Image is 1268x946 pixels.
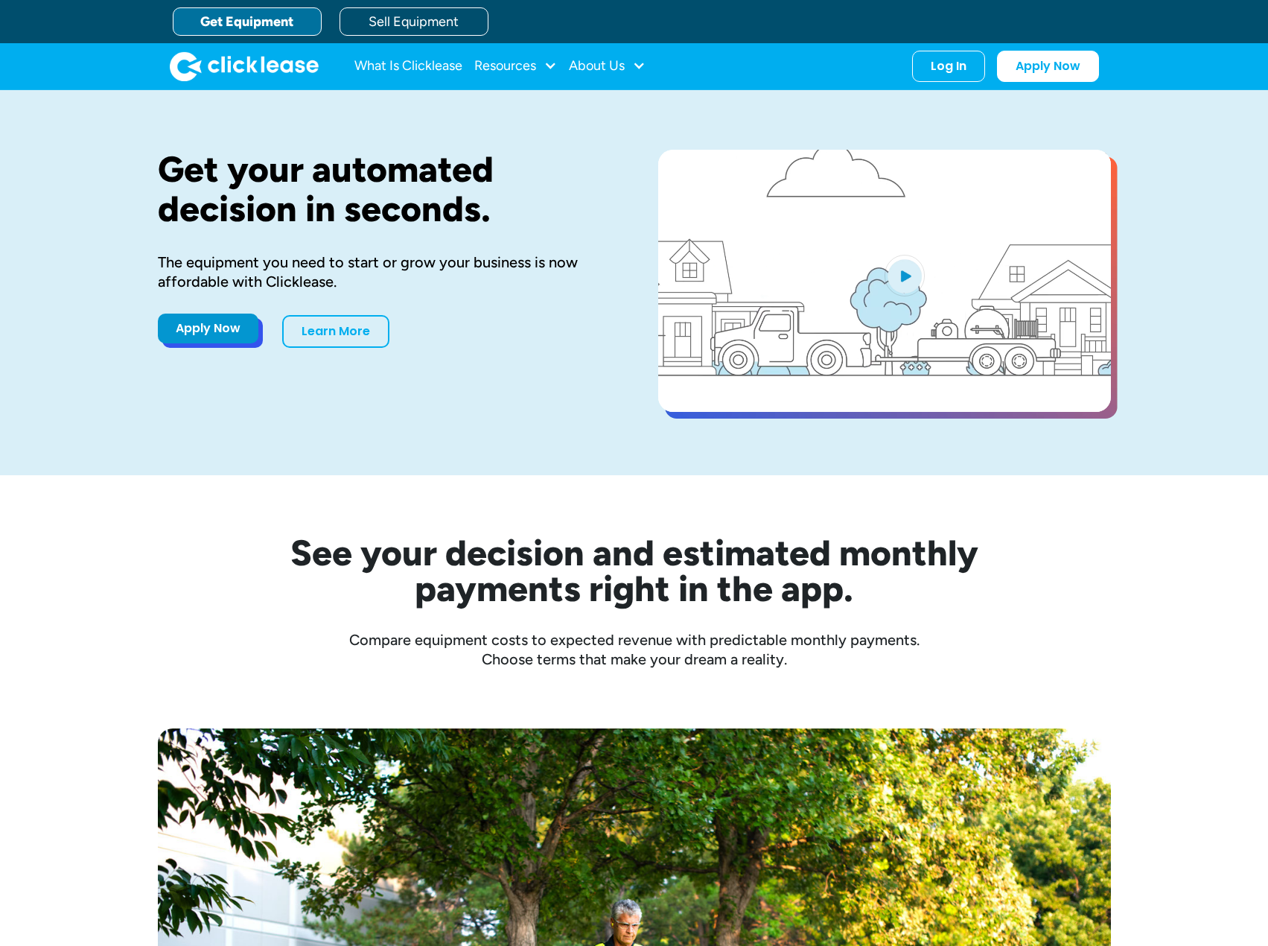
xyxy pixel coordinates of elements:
a: home [170,51,319,81]
a: Apply Now [158,314,258,343]
h2: See your decision and estimated monthly payments right in the app. [217,535,1051,606]
div: Resources [474,51,557,81]
a: Apply Now [997,51,1099,82]
a: What Is Clicklease [354,51,462,81]
div: Compare equipment costs to expected revenue with predictable monthly payments. Choose terms that ... [158,630,1111,669]
a: Sell Equipment [340,7,488,36]
div: About Us [569,51,646,81]
div: The equipment you need to start or grow your business is now affordable with Clicklease. [158,253,611,291]
a: Get Equipment [173,7,322,36]
img: Clicklease logo [170,51,319,81]
img: Blue play button logo on a light blue circular background [885,255,925,296]
div: Log In [931,59,966,74]
h1: Get your automated decision in seconds. [158,150,611,229]
a: Learn More [282,315,389,348]
a: open lightbox [658,150,1111,412]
